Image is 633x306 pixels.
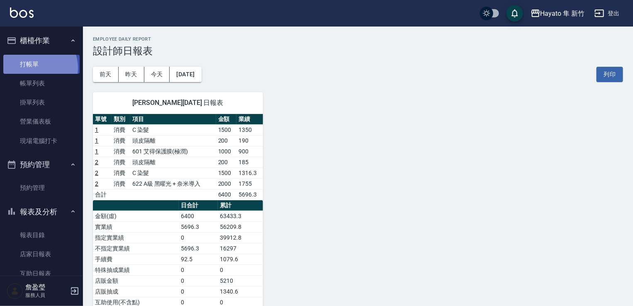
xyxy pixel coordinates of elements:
a: 2 [95,170,98,176]
td: 1755 [236,178,263,189]
a: 報表目錄 [3,226,80,245]
td: 0 [218,265,263,275]
a: 預約管理 [3,178,80,197]
td: 0 [179,275,218,286]
td: 消費 [112,135,130,146]
a: 店家日報表 [3,245,80,264]
a: 互助日報表 [3,264,80,283]
td: 金額(虛) [93,211,179,221]
td: C 染髮 [130,168,216,178]
a: 1 [95,126,98,133]
button: 報表及分析 [3,201,80,223]
td: 手續費 [93,254,179,265]
button: Hayato 隼 新竹 [527,5,588,22]
th: 累計 [218,200,263,211]
td: 56209.8 [218,221,263,232]
a: 2 [95,180,98,187]
button: 登出 [591,6,623,21]
td: 消費 [112,124,130,135]
button: 今天 [144,67,170,82]
td: 1340.6 [218,286,263,297]
td: 消費 [112,168,130,178]
a: 打帳單 [3,55,80,74]
td: 指定實業績 [93,232,179,243]
td: 店販抽成 [93,286,179,297]
button: save [506,5,523,22]
td: 200 [216,157,237,168]
td: 200 [216,135,237,146]
td: 5696.3 [236,189,263,200]
td: 消費 [112,146,130,157]
td: 不指定實業績 [93,243,179,254]
th: 業績 [236,114,263,125]
a: 營業儀表板 [3,112,80,131]
a: 掛單列表 [3,93,80,112]
td: 622 A級 黑曜光 + 奈米導入 [130,178,216,189]
p: 服務人員 [25,291,68,299]
td: 39912.8 [218,232,263,243]
td: 5696.3 [179,221,218,232]
td: 1079.6 [218,254,263,265]
th: 日合計 [179,200,218,211]
td: 5210 [218,275,263,286]
th: 項目 [130,114,216,125]
td: 5696.3 [179,243,218,254]
td: 190 [236,135,263,146]
td: 頭皮隔離 [130,135,216,146]
td: 185 [236,157,263,168]
div: Hayato 隼 新竹 [540,8,584,19]
td: 601 艾得保護膜(極潤) [130,146,216,157]
td: 900 [236,146,263,157]
button: 預約管理 [3,154,80,175]
td: 63433.3 [218,211,263,221]
td: 1000 [216,146,237,157]
th: 單號 [93,114,112,125]
td: 0 [179,265,218,275]
img: Logo [10,7,34,18]
a: 1 [95,148,98,155]
td: 特殊抽成業績 [93,265,179,275]
button: 前天 [93,67,119,82]
td: 店販金額 [93,275,179,286]
button: 列印 [596,67,623,82]
td: 消費 [112,178,130,189]
a: 2 [95,159,98,165]
td: 合計 [93,189,112,200]
td: 0 [179,286,218,297]
td: 1350 [236,124,263,135]
a: 現場電腦打卡 [3,131,80,151]
button: [DATE] [170,67,201,82]
img: Person [7,283,23,299]
td: 1500 [216,124,237,135]
td: 實業績 [93,221,179,232]
h2: Employee Daily Report [93,36,623,42]
button: 櫃檯作業 [3,30,80,51]
td: 消費 [112,157,130,168]
td: C 染髮 [130,124,216,135]
h5: 詹盈瑩 [25,283,68,291]
td: 1500 [216,168,237,178]
span: [PERSON_NAME][DATE] 日報表 [103,99,253,107]
h3: 設計師日報表 [93,45,623,57]
th: 金額 [216,114,237,125]
button: 昨天 [119,67,144,82]
a: 1 [95,137,98,144]
table: a dense table [93,114,263,200]
td: 2000 [216,178,237,189]
td: 0 [179,232,218,243]
td: 頭皮隔離 [130,157,216,168]
a: 帳單列表 [3,74,80,93]
td: 1316.3 [236,168,263,178]
td: 6400 [179,211,218,221]
td: 16297 [218,243,263,254]
td: 92.5 [179,254,218,265]
th: 類別 [112,114,130,125]
td: 6400 [216,189,237,200]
